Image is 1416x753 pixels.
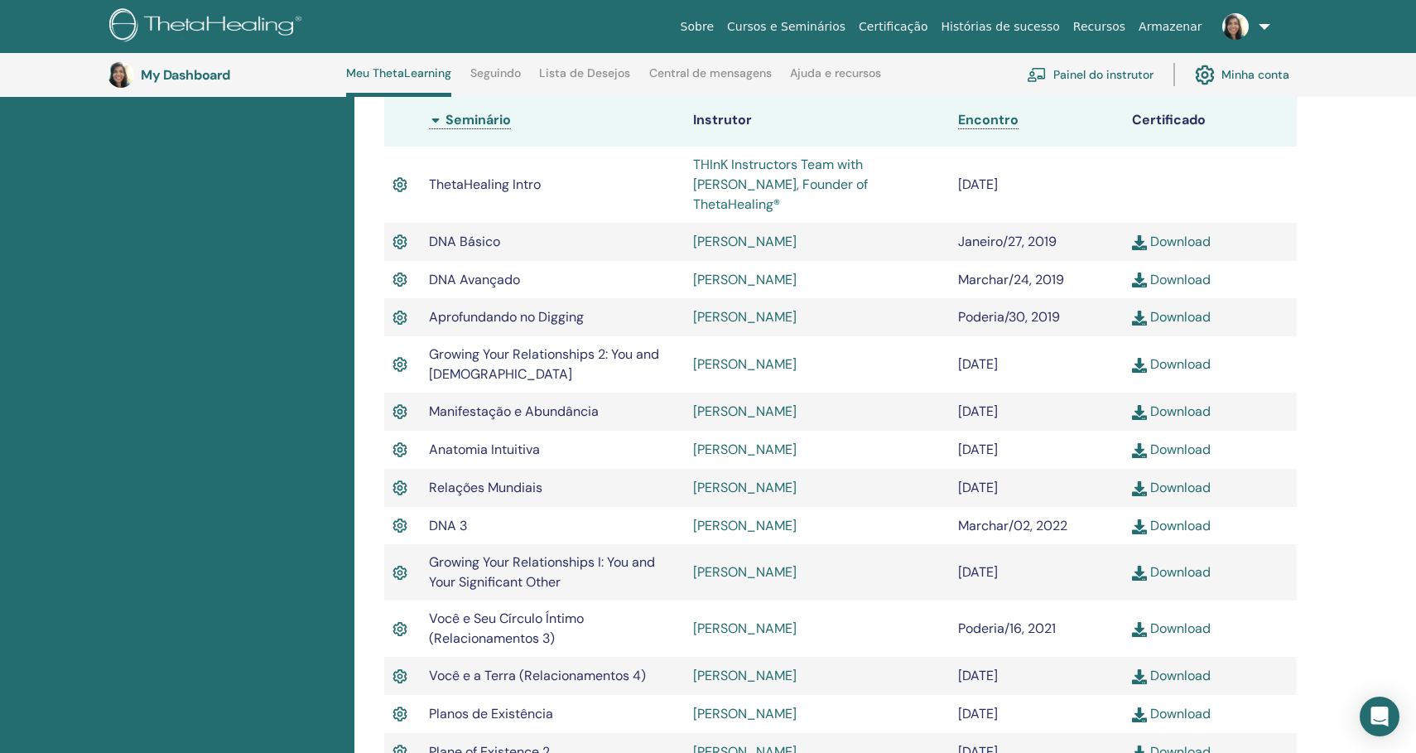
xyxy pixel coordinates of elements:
[1132,271,1211,288] a: Download
[950,298,1123,336] td: Poderia/30, 2019
[393,307,407,329] img: Active Certificate
[1195,56,1289,93] a: Minha conta
[950,393,1123,431] td: [DATE]
[1132,563,1211,581] a: Download
[1132,273,1147,287] img: download.svg
[950,695,1123,733] td: [DATE]
[1132,233,1211,250] a: Download
[470,66,521,93] a: Seguindo
[1132,403,1211,420] a: Download
[393,562,407,584] img: Active Certificate
[950,223,1123,261] td: Janeiro/27, 2019
[950,507,1123,545] td: Marchar/02, 2022
[429,308,584,326] span: Aprofundando no Digging
[1132,622,1147,637] img: download.svg
[693,156,868,213] a: THInK Instructors Team with [PERSON_NAME], Founder of ThetaHealing®
[950,657,1123,695] td: [DATE]
[958,111,1019,128] span: Encontro
[393,515,407,537] img: Active Certificate
[693,308,797,326] a: [PERSON_NAME]
[429,610,584,647] span: Você e Seu Círculo Íntimo (Relacionamentos 3)
[1027,67,1047,82] img: chalkboard-teacher.svg
[1132,519,1147,534] img: download.svg
[1360,697,1399,736] div: Open Intercom Messenger
[1132,517,1211,534] a: Download
[950,544,1123,601] td: [DATE]
[393,354,407,375] img: Active Certificate
[429,345,659,383] span: Growing Your Relationships 2: You and [DEMOGRAPHIC_DATA]
[950,261,1123,299] td: Marchar/24, 2019
[429,479,542,496] span: Relações Mundiais
[109,8,307,46] img: logo.png
[1132,308,1211,326] a: Download
[393,619,407,640] img: Active Certificate
[1222,13,1249,40] img: default.jpg
[1132,481,1147,496] img: download.svg
[1132,669,1147,684] img: download.svg
[1132,355,1211,373] a: Download
[950,431,1123,469] td: [DATE]
[1132,441,1211,458] a: Download
[393,174,407,195] img: Active Certificate
[393,401,407,422] img: Active Certificate
[693,403,797,420] a: [PERSON_NAME]
[693,563,797,581] a: [PERSON_NAME]
[935,12,1067,42] a: Histórias de sucesso
[108,61,134,88] img: default.jpg
[790,66,881,93] a: Ajuda e recursos
[429,271,520,288] span: DNA Avançado
[693,517,797,534] a: [PERSON_NAME]
[1132,405,1147,420] img: download.svg
[429,441,540,458] span: Anatomia Intuitiva
[1124,94,1298,147] th: Certificado
[1132,707,1147,722] img: download.svg
[693,705,797,722] a: [PERSON_NAME]
[539,66,630,93] a: Lista de Desejos
[429,403,599,420] span: Manifestação e Abundância
[693,479,797,496] a: [PERSON_NAME]
[1132,667,1211,684] a: Download
[950,336,1123,393] td: [DATE]
[720,12,852,42] a: Cursos e Seminários
[429,176,541,193] span: ThetaHealing Intro
[958,111,1019,129] a: Encontro
[674,12,720,42] a: Sobre
[1132,311,1147,326] img: download.svg
[649,66,772,93] a: Central de mensagens
[1027,56,1154,93] a: Painel do instrutor
[429,233,500,250] span: DNA Básico
[1195,60,1215,89] img: cog.svg
[393,269,407,291] img: Active Certificate
[693,441,797,458] a: [PERSON_NAME]
[693,667,797,684] a: [PERSON_NAME]
[1132,479,1211,496] a: Download
[1132,705,1211,722] a: Download
[1132,358,1147,373] img: download.svg
[693,355,797,373] a: [PERSON_NAME]
[429,517,467,534] span: DNA 3
[429,553,655,591] span: Growing Your Relationships I: You and Your Significant Other
[950,469,1123,507] td: [DATE]
[393,666,407,688] img: Active Certificate
[429,667,646,684] span: Você e a Terra (Relacionamentos 4)
[693,233,797,250] a: [PERSON_NAME]
[693,620,797,637] a: [PERSON_NAME]
[1132,12,1208,42] a: Armazenar
[1132,566,1147,581] img: download.svg
[950,147,1123,223] td: [DATE]
[950,601,1123,657] td: Poderia/16, 2021
[852,12,934,42] a: Certificação
[1067,12,1132,42] a: Recursos
[693,271,797,288] a: [PERSON_NAME]
[429,705,553,722] span: Planos de Existência
[141,67,306,83] h3: My Dashboard
[1132,235,1147,250] img: download.svg
[393,703,407,725] img: Active Certificate
[393,231,407,253] img: Active Certificate
[346,66,451,97] a: Meu ThetaLearning
[1132,620,1211,637] a: Download
[1132,443,1147,458] img: download.svg
[393,477,407,499] img: Active Certificate
[685,94,950,147] th: Instrutor
[393,439,407,461] img: Active Certificate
